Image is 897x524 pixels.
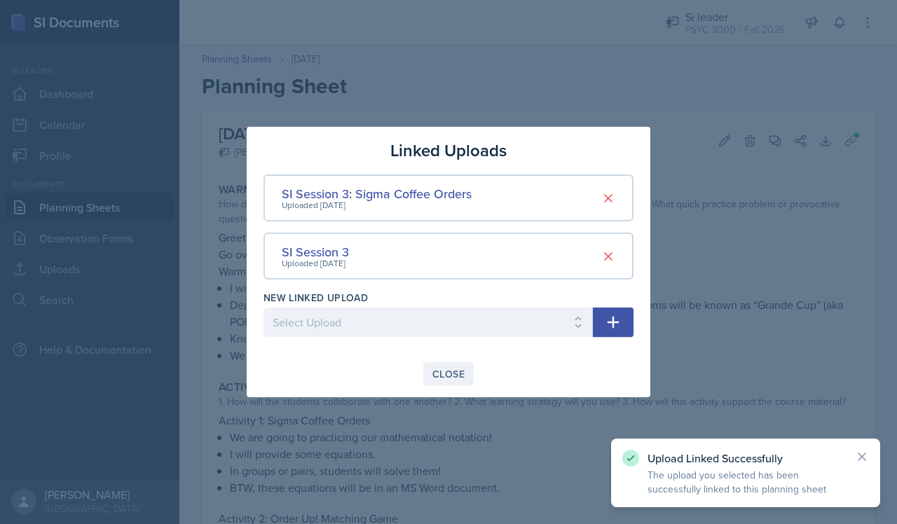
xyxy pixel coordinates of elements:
label: New Linked Upload [263,291,368,305]
div: Uploaded [DATE] [282,199,472,212]
div: Close [432,368,465,380]
p: Upload Linked Successfully [648,451,844,465]
div: SI Session 3 [282,242,349,261]
div: Uploaded [DATE] [282,257,349,270]
button: Close [423,362,474,386]
p: The upload you selected has been successfully linked to this planning sheet [648,468,844,496]
h3: Linked Uploads [390,138,507,163]
div: SI Session 3: Sigma Coffee Orders [282,184,472,203]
